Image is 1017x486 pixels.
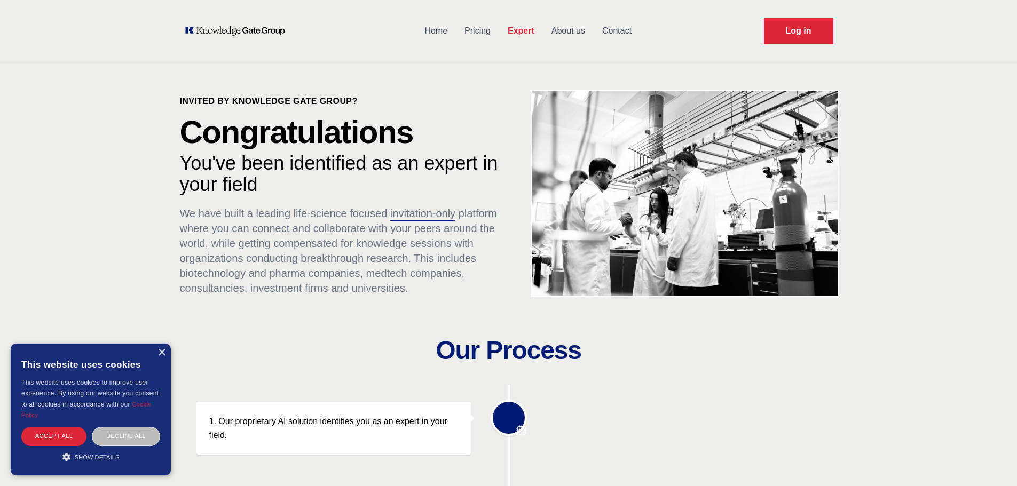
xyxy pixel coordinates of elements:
[764,18,833,44] a: Request Demo
[390,208,455,219] span: invitation-only
[180,153,511,195] p: You've been identified as an expert in your field
[21,352,160,377] div: This website uses cookies
[21,401,152,418] a: Cookie Policy
[75,454,120,460] span: Show details
[456,17,499,45] a: Pricing
[180,95,511,108] p: Invited by Knowledge Gate Group?
[21,451,160,462] div: Show details
[180,116,511,148] p: Congratulations
[157,349,165,357] div: Close
[416,17,456,45] a: Home
[184,26,293,36] a: KOL Knowledge Platform: Talk to Key External Experts (KEE)
[180,206,511,296] p: We have built a leading life-science focused platform where you can connect and collaborate with ...
[964,435,1017,486] div: Widget de chat
[594,17,640,45] a: Contact
[21,427,86,445] div: Accept all
[543,17,594,45] a: About us
[532,91,838,296] img: KOL management, KEE, Therapy area experts
[21,379,159,408] span: This website uses cookies to improve user experience. By using our website you consent to all coo...
[209,415,459,442] p: 1. Our proprietary AI solution identifies you as an expert in your field.
[92,427,160,445] div: Decline all
[964,435,1017,486] iframe: Chat Widget
[499,17,543,45] a: Expert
